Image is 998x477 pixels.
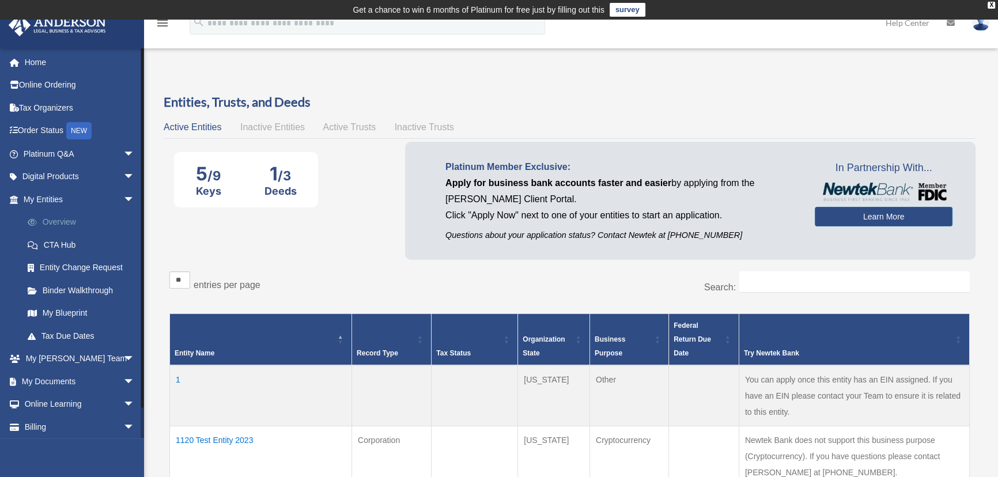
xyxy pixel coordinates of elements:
[123,347,146,371] span: arrow_drop_down
[240,122,305,132] span: Inactive Entities
[16,256,152,279] a: Entity Change Request
[815,207,952,226] a: Learn More
[518,314,590,366] th: Organization State: Activate to sort
[175,349,214,357] span: Entity Name
[595,335,625,357] span: Business Purpose
[192,16,205,28] i: search
[16,279,152,302] a: Binder Walkthrough
[815,159,952,177] span: In Partnership With...
[123,393,146,417] span: arrow_drop_down
[123,415,146,439] span: arrow_drop_down
[445,175,797,207] p: by applying from the [PERSON_NAME] Client Portal.
[351,314,431,366] th: Record Type: Activate to sort
[8,51,152,74] a: Home
[8,96,152,119] a: Tax Organizers
[674,321,711,357] span: Federal Return Due Date
[16,233,152,256] a: CTA Hub
[445,228,797,243] p: Questions about your application status? Contact Newtek at [PHONE_NUMBER]
[66,122,92,139] div: NEW
[323,122,376,132] span: Active Trusts
[432,314,518,366] th: Tax Status: Activate to sort
[164,122,221,132] span: Active Entities
[8,119,152,143] a: Order StatusNEW
[196,162,221,185] div: 5
[744,346,952,360] div: Try Newtek Bank
[194,280,260,290] label: entries per page
[156,20,169,30] a: menu
[8,370,152,393] a: My Documentsarrow_drop_down
[156,16,169,30] i: menu
[445,178,671,188] span: Apply for business bank accounts faster and easier
[739,314,969,366] th: Try Newtek Bank : Activate to sort
[170,365,352,426] td: 1
[739,365,969,426] td: You can apply once this entity has an EIN assigned. If you have an EIN please contact your Team t...
[669,314,739,366] th: Federal Return Due Date: Activate to sort
[278,168,291,183] span: /3
[16,324,152,347] a: Tax Due Dates
[16,302,152,325] a: My Blueprint
[196,185,221,197] div: Keys
[8,393,152,416] a: Online Learningarrow_drop_down
[8,142,152,165] a: Platinum Q&Aarrow_drop_down
[8,74,152,97] a: Online Ordering
[821,183,947,201] img: NewtekBankLogoSM.png
[8,188,152,211] a: My Entitiesarrow_drop_down
[518,365,590,426] td: [US_STATE]
[264,162,297,185] div: 1
[123,165,146,189] span: arrow_drop_down
[164,93,976,111] h3: Entities, Trusts, and Deeds
[170,314,352,366] th: Entity Name: Activate to invert sorting
[123,188,146,211] span: arrow_drop_down
[589,365,668,426] td: Other
[123,142,146,166] span: arrow_drop_down
[8,438,152,461] a: Events Calendar
[264,185,297,197] div: Deeds
[395,122,454,132] span: Inactive Trusts
[16,211,152,234] a: Overview
[589,314,668,366] th: Business Purpose: Activate to sort
[523,335,565,357] span: Organization State
[445,159,797,175] p: Platinum Member Exclusive:
[436,349,471,357] span: Tax Status
[5,14,109,36] img: Anderson Advisors Platinum Portal
[353,3,604,17] div: Get a chance to win 6 months of Platinum for free just by filling out this
[123,370,146,393] span: arrow_drop_down
[8,165,152,188] a: Digital Productsarrow_drop_down
[988,2,995,9] div: close
[972,14,989,31] img: User Pic
[610,3,645,17] a: survey
[704,282,736,292] label: Search:
[8,415,152,438] a: Billingarrow_drop_down
[357,349,398,357] span: Record Type
[8,347,152,370] a: My [PERSON_NAME] Teamarrow_drop_down
[445,207,797,224] p: Click "Apply Now" next to one of your entities to start an application.
[207,168,221,183] span: /9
